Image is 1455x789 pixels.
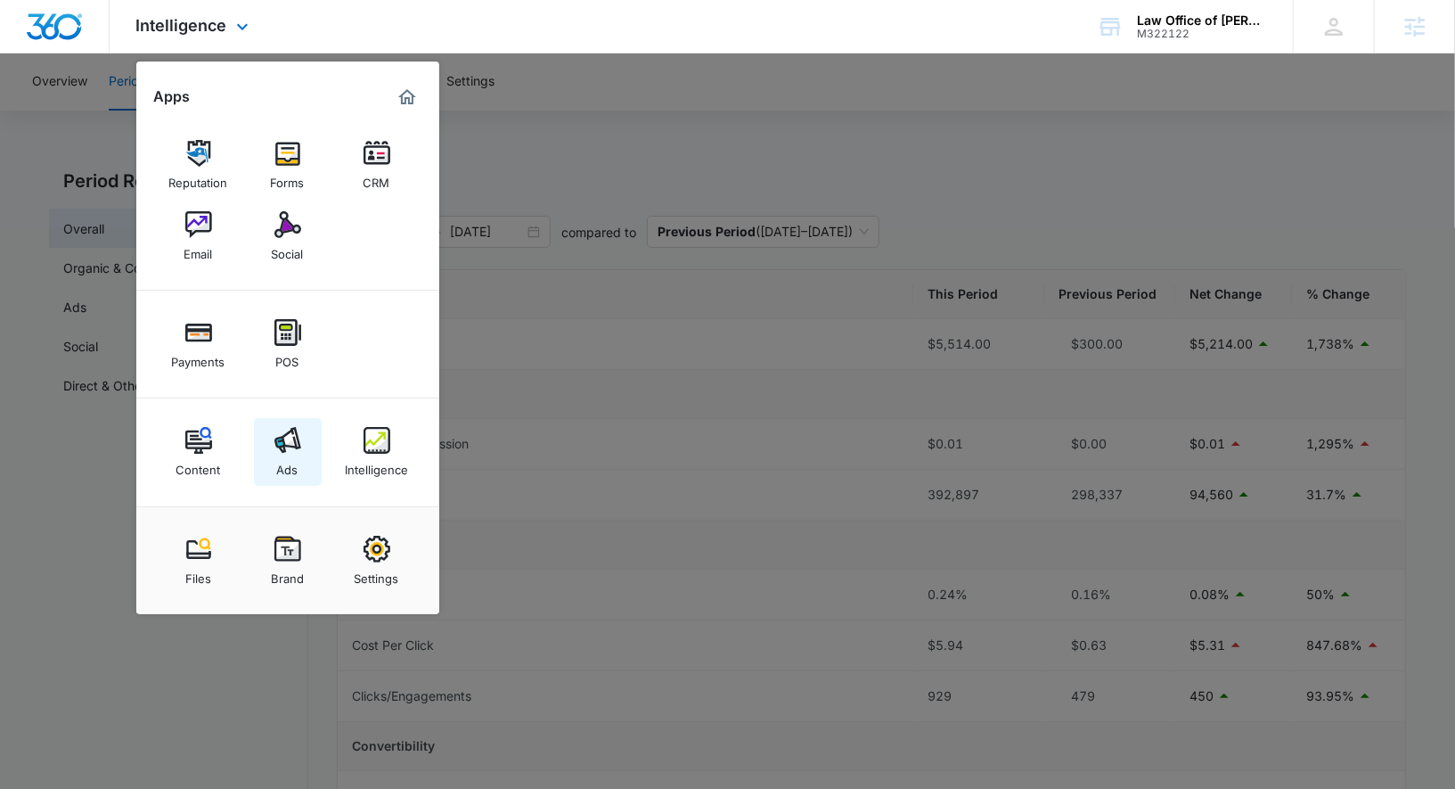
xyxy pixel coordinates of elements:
a: Ads [254,418,322,486]
a: CRM [343,131,411,199]
div: Ads [277,454,298,477]
a: Marketing 360® Dashboard [393,83,421,111]
a: Brand [254,527,322,595]
a: Settings [343,527,411,595]
a: Reputation [165,131,233,199]
div: Brand [271,563,304,586]
div: Email [184,238,213,261]
div: Settings [355,563,399,586]
div: Social [272,238,304,261]
a: Files [165,527,233,595]
div: Reputation [169,167,228,190]
a: Social [254,202,322,270]
a: Content [165,418,233,486]
div: Files [185,563,211,586]
div: Forms [271,167,305,190]
a: Payments [165,310,233,378]
div: Content [176,454,221,477]
a: Intelligence [343,418,411,486]
div: Payments [172,346,225,369]
a: Email [165,202,233,270]
a: Forms [254,131,322,199]
div: CRM [364,167,390,190]
span: Intelligence [136,16,227,35]
div: Intelligence [345,454,408,477]
div: account name [1137,13,1267,28]
div: account id [1137,28,1267,40]
div: POS [276,346,299,369]
a: POS [254,310,322,378]
h2: Apps [154,88,191,105]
